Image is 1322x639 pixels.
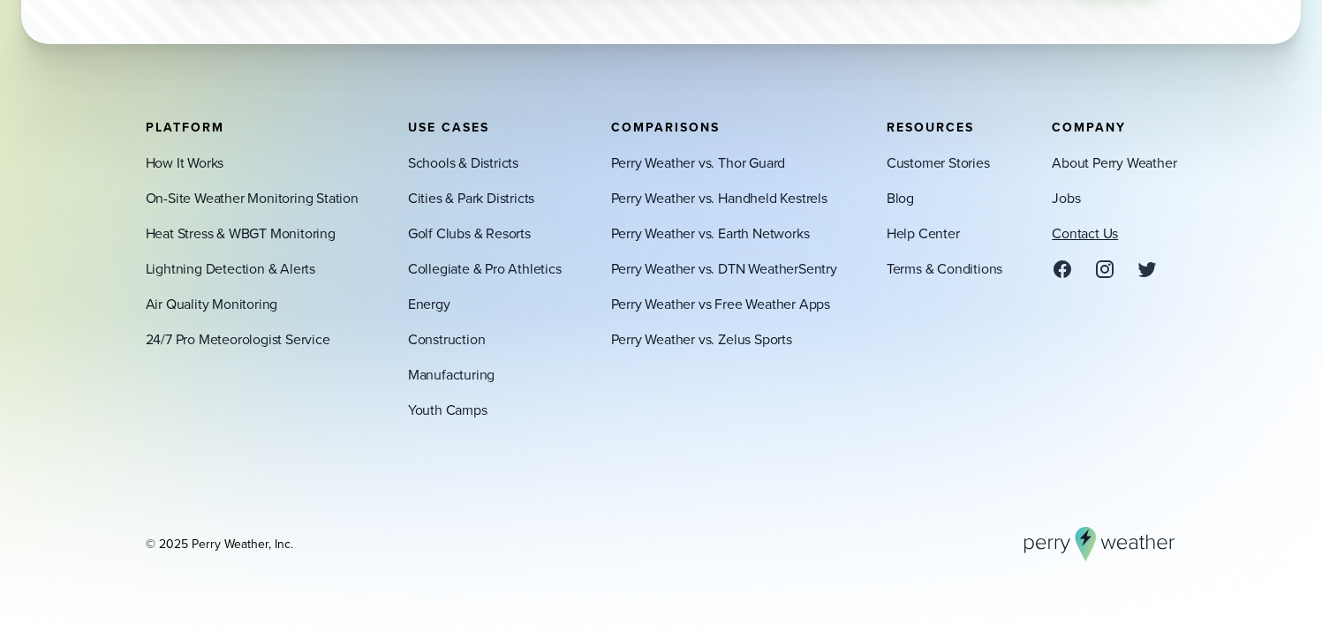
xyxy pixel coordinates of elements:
[611,293,830,314] a: Perry Weather vs Free Weather Apps
[887,222,960,244] a: Help Center
[408,117,489,136] span: Use Cases
[408,258,562,279] a: Collegiate & Pro Athletics
[146,293,278,314] a: Air Quality Monitoring
[146,152,224,173] a: How It Works
[1052,117,1126,136] span: Company
[611,222,810,244] a: Perry Weather vs. Earth Networks
[611,258,837,279] a: Perry Weather vs. DTN WeatherSentry
[408,328,486,350] a: Construction
[146,222,336,244] a: Heat Stress & WBGT Monitoring
[887,187,914,208] a: Blog
[408,152,518,173] a: Schools & Districts
[408,364,495,385] a: Manufacturing
[408,399,487,420] a: Youth Camps
[611,328,792,350] a: Perry Weather vs. Zelus Sports
[408,187,534,208] a: Cities & Park Districts
[146,535,293,553] div: © 2025 Perry Weather, Inc.
[408,293,450,314] a: Energy
[1052,187,1080,208] a: Jobs
[887,117,974,136] span: Resources
[887,258,1002,279] a: Terms & Conditions
[408,222,531,244] a: Golf Clubs & Resorts
[887,152,990,173] a: Customer Stories
[146,328,330,350] a: 24/7 Pro Meteorologist Service
[1052,222,1118,244] a: Contact Us
[611,117,720,136] span: Comparisons
[146,117,224,136] span: Platform
[611,152,785,173] a: Perry Weather vs. Thor Guard
[1052,152,1176,173] a: About Perry Weather
[146,258,315,279] a: Lightning Detection & Alerts
[146,187,359,208] a: On-Site Weather Monitoring Station
[611,187,827,208] a: Perry Weather vs. Handheld Kestrels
